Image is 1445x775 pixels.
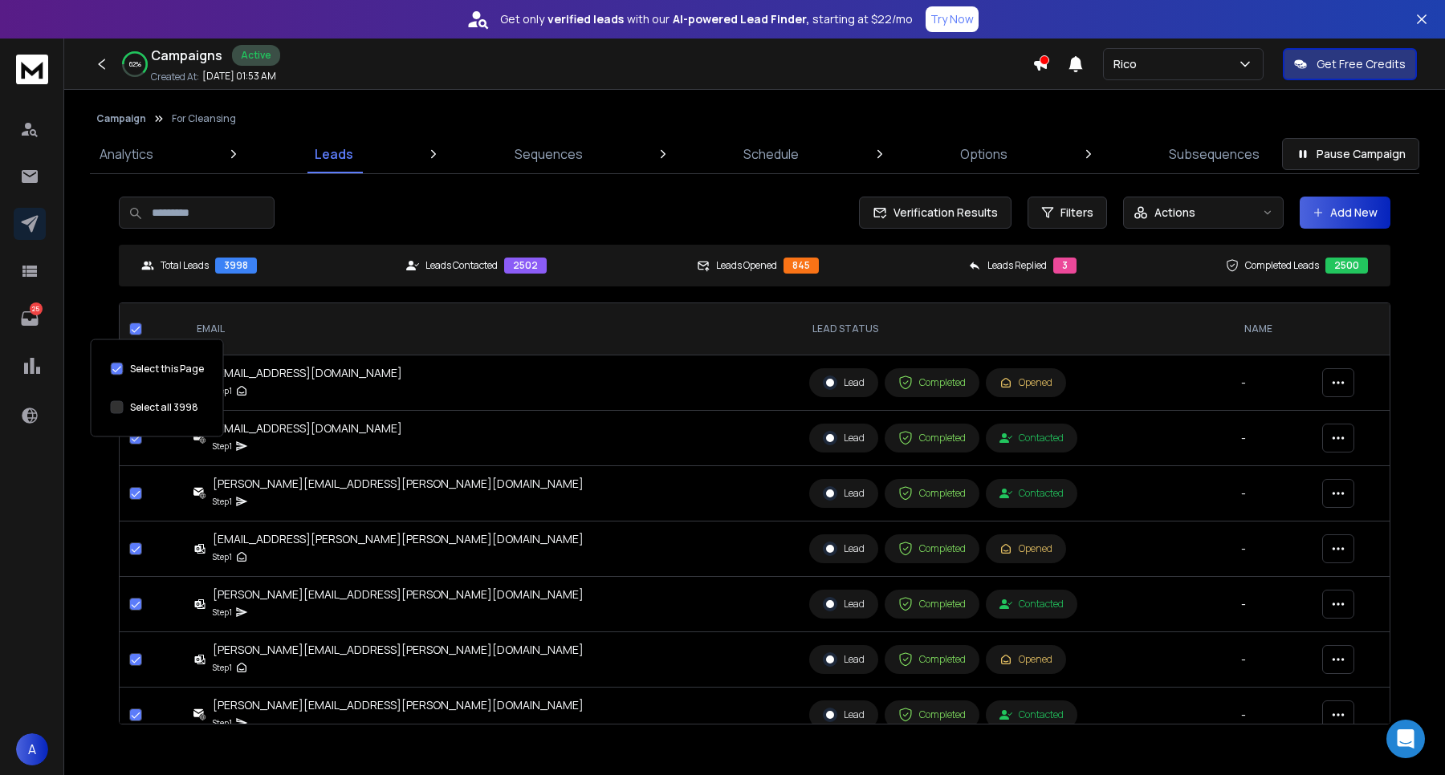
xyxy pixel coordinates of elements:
p: Sequences [515,144,583,164]
div: Completed [898,597,966,611]
label: Select this Page [130,363,204,375]
div: Open Intercom Messenger [1386,720,1425,758]
p: Get only with our starting at $22/mo [500,11,913,27]
div: Opened [999,542,1052,555]
td: - [1231,632,1313,688]
p: Actions [1154,205,1195,221]
p: Schedule [743,144,799,164]
div: 2502 [504,258,547,274]
div: Lead [823,431,865,445]
button: Campaign [96,112,146,125]
div: Completed [898,431,966,445]
div: Opened [999,376,1052,389]
h1: Campaigns [151,46,222,65]
p: Total Leads [161,259,209,272]
p: Rico [1113,56,1143,72]
div: 845 [784,258,819,274]
p: Step 1 [213,438,232,454]
a: Schedule [734,135,808,173]
a: 25 [14,302,46,335]
td: - [1231,688,1313,743]
strong: AI-powered Lead Finder, [673,11,809,27]
p: Analytics [100,144,153,164]
p: Leads Contacted [425,259,498,272]
a: Sequences [505,135,592,173]
button: Get Free Credits [1283,48,1417,80]
th: NAME [1231,303,1313,355]
div: Completed [898,652,966,667]
div: Lead [823,652,865,667]
td: - [1231,577,1313,632]
td: - [1231,466,1313,521]
div: 3998 [215,258,257,274]
p: For Cleansing [172,112,236,125]
div: [EMAIL_ADDRESS][DOMAIN_NAME] [213,365,402,381]
div: Contacted [999,432,1064,444]
div: [PERSON_NAME][EMAIL_ADDRESS][PERSON_NAME][DOMAIN_NAME] [213,697,584,713]
div: [PERSON_NAME][EMAIL_ADDRESS][PERSON_NAME][DOMAIN_NAME] [213,586,584,603]
span: Filters [1060,205,1093,221]
label: Select all 3998 [130,401,198,414]
p: Get Free Credits [1317,56,1406,72]
img: logo [16,55,48,84]
div: [EMAIL_ADDRESS][DOMAIN_NAME] [213,420,402,436]
div: Completed [898,708,966,722]
p: Step 1 [213,549,232,565]
div: Lead [823,542,865,556]
span: Verification Results [887,205,998,221]
div: Completed [898,375,966,390]
div: [PERSON_NAME][EMAIL_ADDRESS][PERSON_NAME][DOMAIN_NAME] [213,642,584,658]
td: - [1231,411,1313,466]
div: Lead [823,597,865,611]
p: 62 % [129,59,141,69]
button: Verification Results [859,197,1011,229]
p: Subsequences [1169,144,1260,164]
div: Lead [823,375,865,390]
p: Step 1 [213,493,232,509]
div: Completed [898,542,966,556]
td: - [1231,521,1313,577]
th: LEAD STATUS [800,303,1231,355]
p: Step 1 [213,659,232,676]
p: Leads Opened [716,259,777,272]
div: Opened [999,653,1052,666]
button: Add New [1300,197,1390,229]
button: A [16,733,48,765]
div: 3 [1053,258,1077,274]
div: [PERSON_NAME][EMAIL_ADDRESS][PERSON_NAME][DOMAIN_NAME] [213,476,584,492]
p: Options [960,144,1007,164]
p: 25 [30,302,43,315]
div: Contacted [999,487,1064,500]
p: Completed Leads [1245,259,1319,272]
p: [DATE] 01:53 AM [202,70,276,83]
div: Contacted [999,598,1064,611]
div: 2500 [1325,258,1368,274]
th: EMAIL [184,303,800,355]
p: Step 1 [213,604,232,620]
div: Lead [823,708,865,722]
p: Try Now [930,11,974,27]
a: Leads [305,135,363,173]
div: Completed [898,486,966,501]
p: Leads [315,144,353,164]
p: Leads Replied [987,259,1047,272]
a: Options [950,135,1017,173]
div: Active [232,45,280,66]
a: Subsequences [1159,135,1269,173]
p: Step 1 [213,715,232,731]
div: Contacted [999,708,1064,721]
td: - [1231,355,1313,411]
a: Analytics [90,135,163,173]
button: Pause Campaign [1282,138,1419,170]
button: Filters [1028,197,1107,229]
div: Lead [823,486,865,501]
strong: verified leads [547,11,624,27]
p: Created At: [151,71,199,83]
div: [EMAIL_ADDRESS][PERSON_NAME][PERSON_NAME][DOMAIN_NAME] [213,531,584,547]
button: Try Now [926,6,979,32]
